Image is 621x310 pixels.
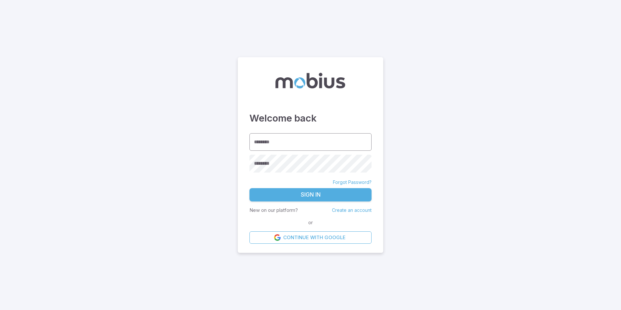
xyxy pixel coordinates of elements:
a: Continue with Google [249,231,372,244]
p: New on our platform? [249,207,298,214]
button: Sign In [249,188,372,202]
h3: Welcome back [249,111,372,125]
a: Create an account [332,207,372,213]
span: or [307,219,314,226]
a: Forgot Password? [333,179,372,186]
